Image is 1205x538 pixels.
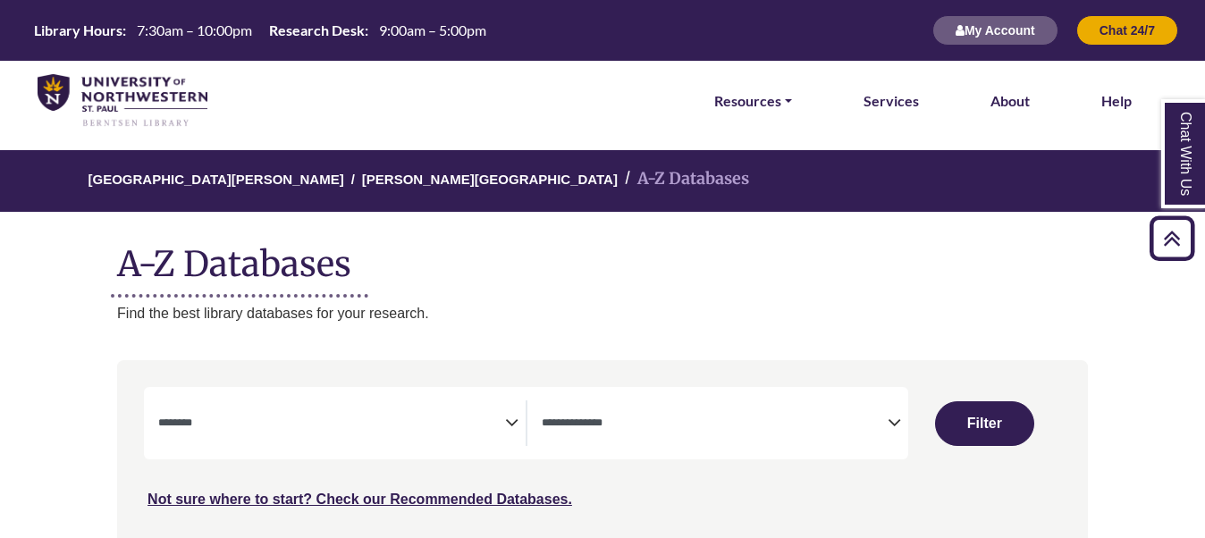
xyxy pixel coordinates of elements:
[542,417,888,432] textarea: Search
[38,74,207,128] img: library_home
[117,230,1088,284] h1: A-Z Databases
[362,169,618,187] a: [PERSON_NAME][GEOGRAPHIC_DATA]
[262,21,369,39] th: Research Desk:
[990,89,1030,113] a: About
[714,89,792,113] a: Resources
[935,401,1033,446] button: Submit for Search Results
[147,492,572,507] a: Not sure where to start? Check our Recommended Databases.
[117,302,1088,325] p: Find the best library databases for your research.
[27,21,493,38] table: Hours Today
[27,21,127,39] th: Library Hours:
[1143,226,1201,250] a: Back to Top
[864,89,919,113] a: Services
[88,169,344,187] a: [GEOGRAPHIC_DATA][PERSON_NAME]
[117,150,1088,212] nav: breadcrumb
[1076,22,1178,38] a: Chat 24/7
[27,21,493,41] a: Hours Today
[932,15,1058,46] button: My Account
[932,22,1058,38] a: My Account
[137,21,252,38] span: 7:30am – 10:00pm
[1076,15,1178,46] button: Chat 24/7
[618,166,749,192] li: A-Z Databases
[1101,89,1132,113] a: Help
[158,417,504,432] textarea: Search
[379,21,486,38] span: 9:00am – 5:00pm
